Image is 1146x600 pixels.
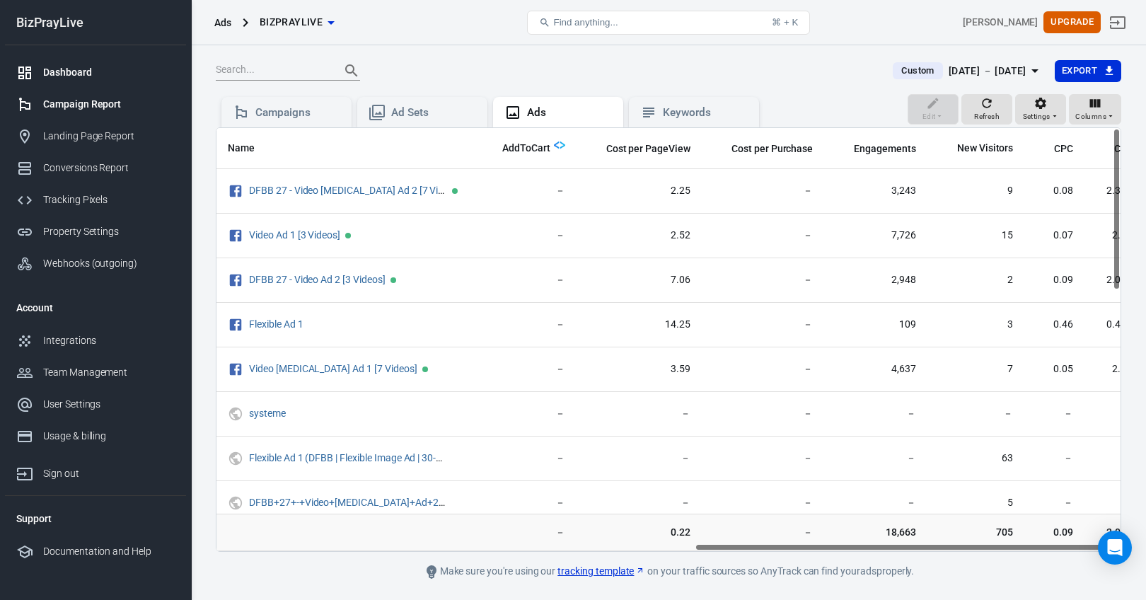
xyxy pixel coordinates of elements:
[228,316,243,333] svg: Facebook Ads
[731,142,813,156] span: Cost per Purchase
[484,407,565,421] span: －
[713,273,813,287] span: －
[5,184,186,216] a: Tracking Pixels
[1096,451,1133,466] span: －
[228,450,243,467] svg: UTM & Web Traffic
[5,325,186,357] a: Integrations
[1036,229,1073,243] span: 0.07
[1096,229,1133,243] span: 2.3%
[588,318,690,332] span: 14.25
[1096,184,1133,198] span: 2.37%
[588,496,690,510] span: －
[228,227,243,244] svg: Facebook Ads
[249,363,417,374] a: Video [MEDICAL_DATA] Ad 1 [7 Videos]
[835,496,916,510] span: －
[588,184,690,198] span: 2.25
[1096,273,1133,287] span: 2.06%
[713,362,813,376] span: －
[606,140,690,157] span: The average cost for each "PageView" event
[1036,362,1073,376] span: 0.05
[5,216,186,248] a: Property Settings
[1098,531,1132,565] div: Open Intercom Messenger
[1054,142,1073,156] span: CPC
[1036,451,1073,466] span: －
[43,65,175,80] div: Dashboard
[835,525,916,539] span: 18,663
[1015,94,1066,125] button: Settings
[484,496,565,510] span: －
[249,453,449,463] span: Flexible Ad 1 (DFBB | Flexible Image Ad | 30-50 Women | Business & Marketing Interests - DFBB | I...
[974,110,1000,123] span: Refresh
[43,224,175,239] div: Property Settings
[5,248,186,279] a: Webhooks (outgoing)
[961,94,1012,125] button: Refresh
[5,357,186,388] a: Team Management
[452,188,458,194] span: Active
[1096,318,1133,332] span: 0.48%
[713,318,813,332] span: －
[249,364,419,374] span: Video ADHD Ad 1 [7 Videos]
[663,105,748,120] div: Keywords
[527,11,810,35] button: Find anything...⌘ + K
[5,502,186,536] li: Support
[43,397,175,412] div: User Settings
[939,496,1014,510] span: 5
[484,229,565,243] span: －
[390,277,396,283] span: Active
[713,229,813,243] span: －
[484,142,550,156] span: AddToCart
[713,525,813,539] span: －
[5,88,186,120] a: Campaign Report
[835,318,916,332] span: 109
[588,273,690,287] span: 7.06
[588,140,690,157] span: The average cost for each "PageView" event
[484,184,565,198] span: －
[43,97,175,112] div: Campaign Report
[249,274,386,285] a: DFBB 27 - Video Ad 2 [3 Videos]
[5,291,186,325] li: Account
[1036,496,1073,510] span: －
[5,452,186,490] a: Sign out
[228,405,243,422] svg: UTM & Web Traffic
[43,161,175,175] div: Conversions Report
[1036,318,1073,332] span: 0.46
[1096,140,1133,157] span: The percentage of times people saw your ad and performed a link click
[939,273,1014,287] span: 2
[1096,407,1133,421] span: －
[249,408,286,419] a: systeme
[713,140,813,157] span: The average cost for each "Purchase" event
[5,388,186,420] a: User Settings
[1096,362,1133,376] span: 2.6%
[1096,525,1133,539] span: 2.01%
[214,16,231,30] div: Ads
[335,54,369,88] button: Search
[772,17,798,28] div: ⌘ + K
[391,105,476,120] div: Ad Sets
[1069,94,1121,125] button: Columns
[484,318,565,332] span: －
[1036,273,1073,287] span: 0.09
[1023,110,1050,123] span: Settings
[484,362,565,376] span: －
[1114,142,1133,156] span: CTR
[896,64,939,78] span: Custom
[249,229,340,241] a: Video Ad 1 [3 Videos]
[249,318,303,330] a: Flexible Ad 1
[254,9,340,35] button: BizPrayLive
[1114,140,1133,157] span: The percentage of times people saw your ad and performed a link click
[43,544,175,559] div: Documentation and Help
[5,152,186,184] a: Conversions Report
[939,362,1014,376] span: 7
[484,451,565,466] span: －
[939,318,1014,332] span: 3
[228,495,243,512] svg: UTM & Web Traffic
[588,525,690,539] span: 0.22
[255,105,340,120] div: Campaigns
[249,452,850,463] a: Flexible Ad 1 (DFBB | Flexible Image Ad | 30-50 Women | Business & Marketing Interests - DFBB | I...
[43,192,175,207] div: Tracking Pixels
[249,185,449,195] span: DFBB 27 - Video ADHD Ad 2 [7 Videos]
[228,361,243,378] svg: Facebook Ads
[249,319,305,329] span: Flexible Ad 1
[1054,140,1073,157] span: The average cost for each link click
[939,184,1014,198] span: 9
